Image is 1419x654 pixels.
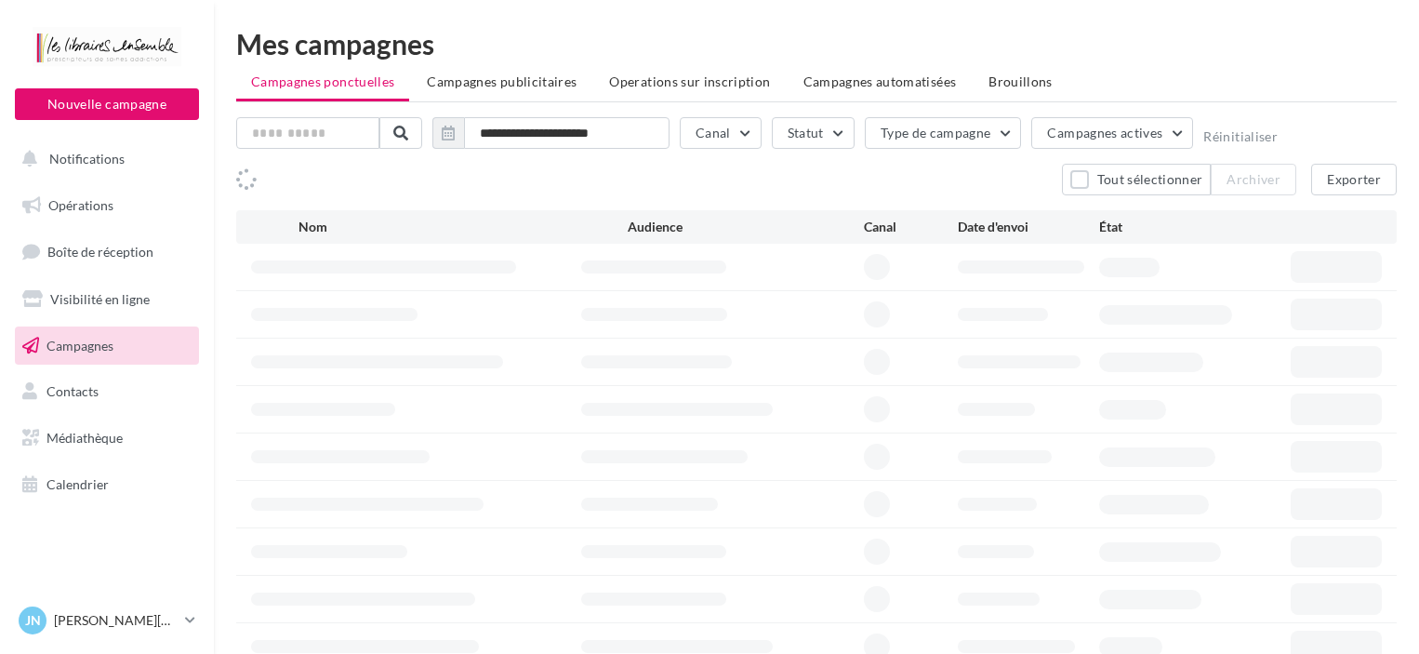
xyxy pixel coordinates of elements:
a: Opérations [11,186,203,225]
span: Visibilité en ligne [50,291,150,307]
span: Calendrier [46,476,109,492]
div: Date d'envoi [958,218,1099,236]
span: Campagnes actives [1047,125,1162,140]
button: Réinitialiser [1203,129,1278,144]
button: Nouvelle campagne [15,88,199,120]
span: Campagnes publicitaires [427,73,577,89]
button: Statut [772,117,855,149]
button: Notifications [11,140,195,179]
div: Mes campagnes [236,30,1397,58]
p: [PERSON_NAME][DATE] [54,611,178,630]
span: Contacts [46,383,99,399]
span: JN [25,611,41,630]
a: Contacts [11,372,203,411]
a: Visibilité en ligne [11,280,203,319]
span: Operations sur inscription [609,73,770,89]
a: Médiathèque [11,419,203,458]
a: JN [PERSON_NAME][DATE] [15,603,199,638]
div: Nom [298,218,629,236]
button: Campagnes actives [1031,117,1193,149]
button: Type de campagne [865,117,1022,149]
div: Canal [864,218,958,236]
button: Tout sélectionner [1062,164,1211,195]
div: État [1099,218,1240,236]
a: Campagnes [11,327,203,366]
span: Médiathèque [46,430,123,446]
a: Calendrier [11,465,203,504]
span: Notifications [49,151,125,167]
span: Brouillons [988,73,1053,89]
span: Opérations [48,197,113,213]
button: Exporter [1311,164,1397,195]
span: Campagnes [46,337,113,353]
button: Archiver [1211,164,1296,195]
div: Audience [628,218,863,236]
span: Campagnes automatisées [803,73,957,89]
a: Boîte de réception [11,232,203,272]
button: Canal [680,117,762,149]
span: Boîte de réception [47,244,153,260]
